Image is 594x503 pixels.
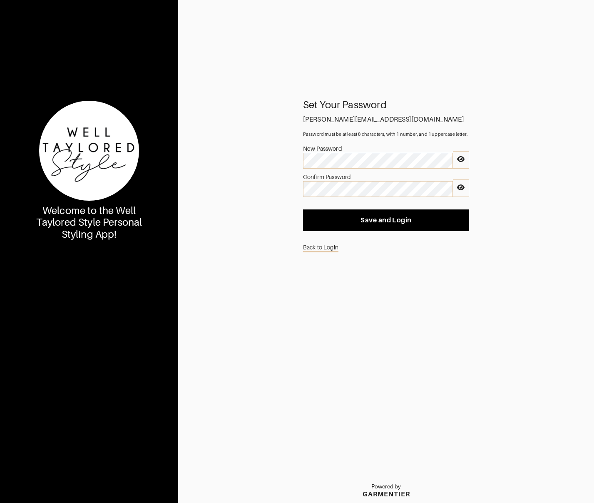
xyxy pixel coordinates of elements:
[363,483,410,490] p: Powered by
[303,239,338,255] a: Back to Login
[363,490,410,498] div: GARMENTIER
[303,144,453,153] div: New Password
[303,115,470,124] div: [PERSON_NAME][EMAIL_ADDRESS][DOMAIN_NAME]
[303,101,470,109] div: Set Your Password
[303,173,453,181] div: Confirm Password
[310,216,463,224] span: Save and Login
[303,209,470,231] button: Save and Login
[27,205,151,241] div: Welcome to the Well Taylored Style Personal Styling App!
[303,130,470,138] div: Password must be at least 8 characters, with 1 number, and 1 uppercase letter.
[39,101,139,201] img: 1593278135251.png.png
